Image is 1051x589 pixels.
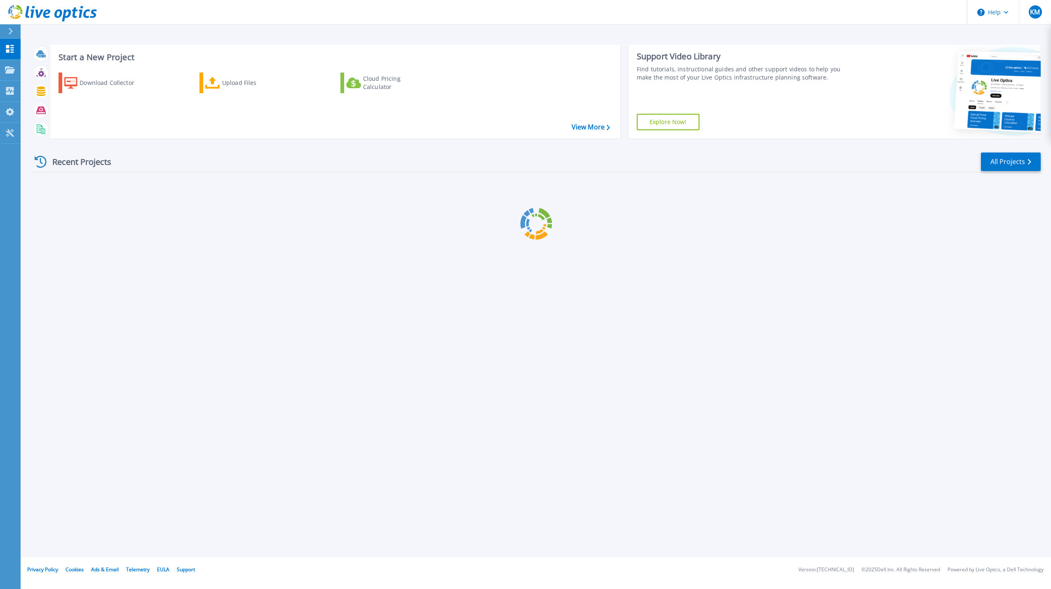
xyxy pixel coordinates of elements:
[637,65,850,82] div: Find tutorials, instructional guides and other support videos to help you make the most of your L...
[126,566,150,573] a: Telemetry
[80,75,145,91] div: Download Collector
[32,152,122,172] div: Recent Projects
[363,75,429,91] div: Cloud Pricing Calculator
[948,567,1044,573] li: Powered by Live Optics, a Dell Technology
[59,73,150,93] a: Download Collector
[637,51,850,62] div: Support Video Library
[222,75,288,91] div: Upload Files
[861,567,940,573] li: © 2025 Dell Inc. All Rights Reserved
[59,53,610,62] h3: Start a New Project
[1030,9,1040,15] span: KM
[572,123,610,131] a: View More
[981,153,1041,171] a: All Projects
[798,567,854,573] li: Version: [TECHNICAL_ID]
[66,566,84,573] a: Cookies
[199,73,291,93] a: Upload Files
[637,114,699,130] a: Explore Now!
[157,566,169,573] a: EULA
[27,566,58,573] a: Privacy Policy
[177,566,195,573] a: Support
[340,73,432,93] a: Cloud Pricing Calculator
[91,566,119,573] a: Ads & Email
